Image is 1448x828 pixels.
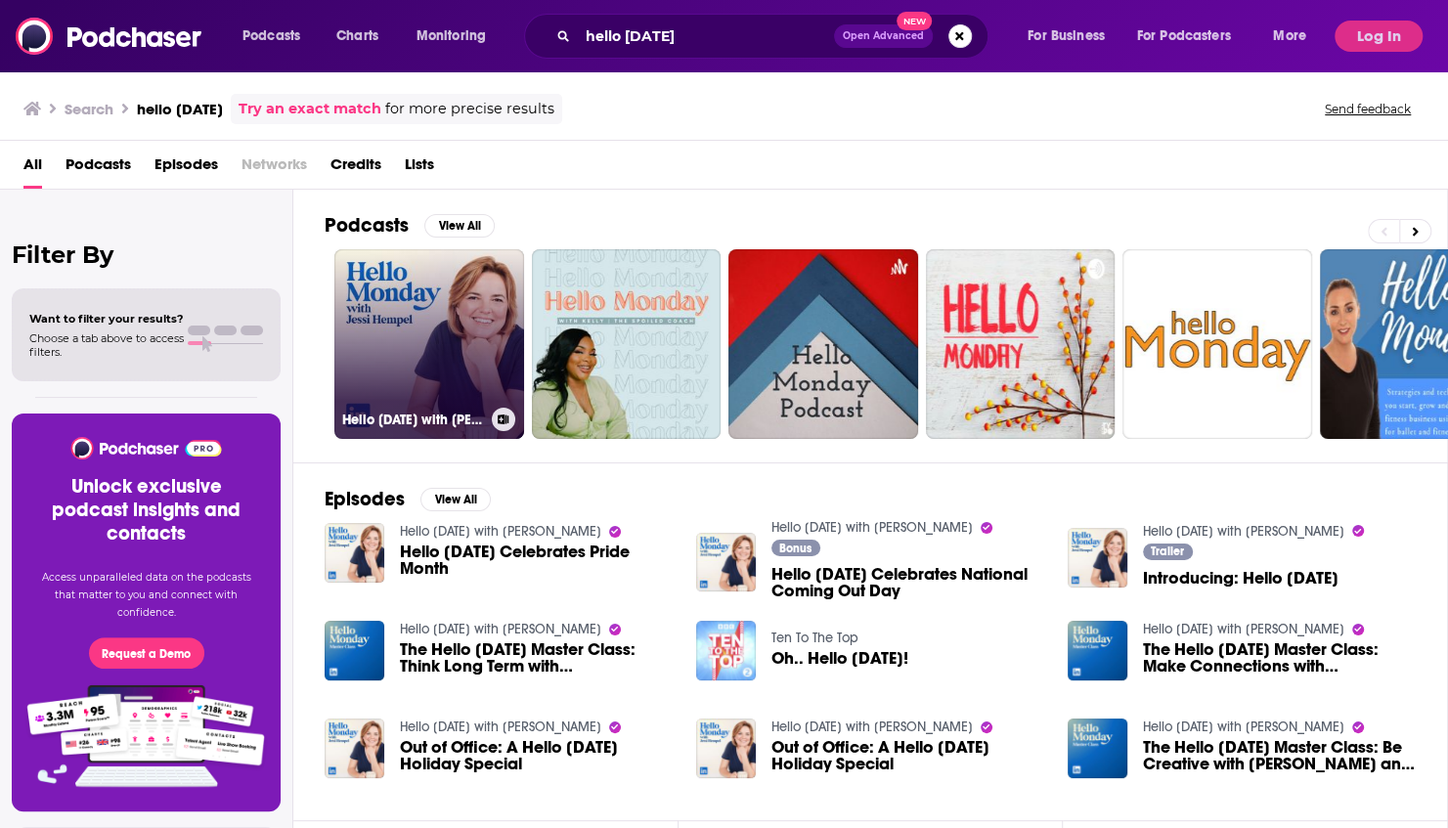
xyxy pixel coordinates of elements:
[325,719,384,778] img: Out of Office: A Hello Monday Holiday Special
[771,650,908,667] span: Oh.. Hello [DATE]!
[400,544,673,577] a: Hello Monday Celebrates Pride Month
[1143,641,1416,675] span: The Hello [DATE] Master Class: Make Connections with [PERSON_NAME] and [PERSON_NAME]
[1319,101,1417,117] button: Send feedback
[771,630,858,646] a: Ten To The Top
[897,12,932,30] span: New
[400,544,673,577] span: Hello [DATE] Celebrates Pride Month
[1143,570,1338,587] a: Introducing: Hello Monday
[400,621,601,637] a: Hello Monday with Jessi Hempel
[400,641,673,675] a: The Hello Monday Master Class: Think Long Term with Dorie Clark
[400,739,673,772] a: Out of Office: A Hello Monday Holiday Special
[334,249,524,439] a: Hello [DATE] with [PERSON_NAME]
[1028,22,1105,50] span: For Business
[325,213,409,238] h2: Podcasts
[1068,719,1127,778] img: The Hello Monday Master Class: Be Creative with Natalie Nixon and Laura Linney
[1143,739,1416,772] a: The Hello Monday Master Class: Be Creative with Natalie Nixon and Laura Linney
[1143,621,1344,637] a: Hello Monday with Jessi Hempel
[424,214,495,238] button: View All
[1143,523,1344,540] a: Hello Monday with Jessi Hempel
[66,149,131,189] a: Podcasts
[1137,22,1231,50] span: For Podcasters
[1259,21,1331,52] button: open menu
[1143,570,1338,587] span: Introducing: Hello [DATE]
[771,739,1044,772] a: Out of Office: A Hello Monday Holiday Special
[696,621,756,680] img: Oh.. Hello Monday!
[35,569,257,622] p: Access unparalleled data on the podcasts that matter to you and connect with confidence.
[1014,21,1129,52] button: open menu
[342,412,484,428] h3: Hello [DATE] with [PERSON_NAME]
[324,21,390,52] a: Charts
[400,641,673,675] span: The Hello [DATE] Master Class: Think Long Term with [PERSON_NAME]
[779,543,812,554] span: Bonus
[400,739,673,772] span: Out of Office: A Hello [DATE] Holiday Special
[325,523,384,583] img: Hello Monday Celebrates Pride Month
[1068,528,1127,588] img: Introducing: Hello Monday
[578,21,834,52] input: Search podcasts, credits, & more...
[543,14,1007,59] div: Search podcasts, credits, & more...
[771,719,973,735] a: Hello Monday with Jessi Hempel
[89,637,204,669] button: Request a Demo
[771,566,1044,599] a: Hello Monday Celebrates National Coming Out Day
[400,523,601,540] a: Hello Monday with Jessi Hempel
[325,487,491,511] a: EpisodesView All
[16,18,203,55] img: Podchaser - Follow, Share and Rate Podcasts
[325,213,495,238] a: PodcastsView All
[21,684,272,788] img: Pro Features
[330,149,381,189] a: Credits
[843,31,924,41] span: Open Advanced
[1143,719,1344,735] a: Hello Monday with Jessi Hempel
[771,650,908,667] a: Oh.. Hello Monday!
[771,739,1044,772] span: Out of Office: A Hello [DATE] Holiday Special
[336,22,378,50] span: Charts
[771,566,1044,599] span: Hello [DATE] Celebrates National Coming Out Day
[29,331,184,359] span: Choose a tab above to access filters.
[242,22,300,50] span: Podcasts
[1273,22,1306,50] span: More
[1143,739,1416,772] span: The Hello [DATE] Master Class: Be Creative with [PERSON_NAME] and [PERSON_NAME]
[405,149,434,189] a: Lists
[403,21,511,52] button: open menu
[154,149,218,189] a: Episodes
[241,149,307,189] span: Networks
[12,240,281,269] h2: Filter By
[325,621,384,680] img: The Hello Monday Master Class: Think Long Term with Dorie Clark
[696,533,756,592] img: Hello Monday Celebrates National Coming Out Day
[35,475,257,545] h3: Unlock exclusive podcast insights and contacts
[696,719,756,778] img: Out of Office: A Hello Monday Holiday Special
[417,22,486,50] span: Monitoring
[325,487,405,511] h2: Episodes
[1068,621,1127,680] img: The Hello Monday Master Class: Make Connections with Adam Grant and Reid Hoffman
[834,24,933,48] button: Open AdvancedNew
[239,98,381,120] a: Try an exact match
[771,519,973,536] a: Hello Monday with Jessi Hempel
[69,437,223,459] img: Podchaser - Follow, Share and Rate Podcasts
[137,100,223,118] h3: hello [DATE]
[229,21,326,52] button: open menu
[1151,545,1184,557] span: Trailer
[420,488,491,511] button: View All
[400,719,601,735] a: Hello Monday with Jessi Hempel
[1124,21,1259,52] button: open menu
[23,149,42,189] a: All
[65,100,113,118] h3: Search
[29,312,184,326] span: Want to filter your results?
[1143,641,1416,675] a: The Hello Monday Master Class: Make Connections with Adam Grant and Reid Hoffman
[1335,21,1423,52] button: Log In
[385,98,554,120] span: for more precise results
